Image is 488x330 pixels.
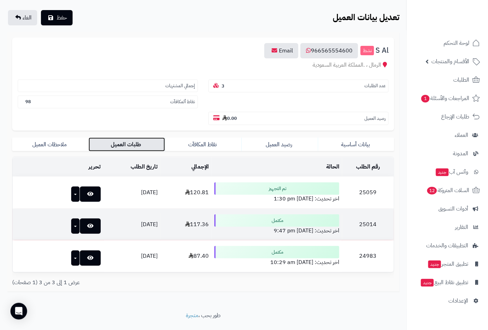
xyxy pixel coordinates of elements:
[214,182,339,195] div: تم التجهيز
[18,61,389,69] div: الرمال ، .المملكة العربية السعودية
[420,278,469,287] span: تطبيق نقاط البيع
[212,177,342,208] td: اخر تحديث: [DATE] 1:30 pm
[435,167,469,177] span: وآتس آب
[222,83,224,89] b: 3
[241,138,318,151] a: رصيد العميل
[104,240,160,272] td: [DATE]
[411,182,484,199] a: السلات المتروكة12
[165,83,195,89] small: إجمالي المشتريات
[411,35,484,51] a: لوحة التحكم
[453,149,469,158] span: المدونة
[364,115,386,122] small: رصيد العميل
[444,38,470,48] span: لوحة التحكم
[264,43,298,58] a: Email
[411,90,484,107] a: المراجعات والأسئلة1
[104,177,160,208] td: [DATE]
[342,240,394,272] td: 24983
[222,115,237,122] b: 0.00
[449,296,469,306] span: الإعدادات
[364,83,386,89] small: عدد الطلبات
[89,138,165,151] a: طلبات العميل
[411,274,484,291] a: تطبيق نقاط البيعجديد
[421,95,430,102] span: 1
[455,130,469,140] span: العملاء
[436,168,449,176] span: جديد
[342,209,394,240] td: 25014
[333,11,399,24] b: تعديل بيانات العميل
[438,204,469,214] span: أدوات التسويق
[161,209,212,240] td: 117.36
[411,145,484,162] a: المدونة
[186,311,198,320] a: متجرة
[23,14,32,22] span: الغاء
[411,127,484,143] a: العملاء
[441,112,470,122] span: طلبات الإرجاع
[104,209,160,240] td: [DATE]
[411,292,484,309] a: الإعدادات
[161,157,212,176] td: الإجمالي
[428,259,469,269] span: تطبيق المتجر
[411,219,484,236] a: التقارير
[411,108,484,125] a: طلبات الإرجاع
[455,222,469,232] span: التقارير
[104,157,160,176] td: تاريخ الطلب
[212,240,342,272] td: اخر تحديث: [DATE] 10:29 am
[212,209,342,240] td: اخر تحديث: [DATE] 9:47 pm
[300,43,358,58] a: 966565554600
[8,10,37,25] a: الغاء
[375,47,389,55] span: S Al
[7,279,203,287] div: عرض 1 إلى 3 من 3 (1 صفحات)
[161,240,212,272] td: 87.40
[165,138,241,151] a: نقاط المكافآت
[411,200,484,217] a: أدوات التسويق
[454,75,470,85] span: الطلبات
[431,57,470,66] span: الأقسام والمنتجات
[161,177,212,208] td: 120.81
[41,10,73,25] button: حفظ
[411,164,484,180] a: وآتس آبجديد
[361,46,374,56] small: نشط
[411,72,484,88] a: الطلبات
[212,157,342,176] td: الحالة
[421,93,470,103] span: المراجعات والأسئلة
[10,303,27,320] div: Open Intercom Messenger
[214,246,339,258] div: مكتمل
[342,177,394,208] td: 25059
[12,138,89,151] a: ملاحظات العميل
[25,98,31,105] b: 98
[57,14,67,22] span: حفظ
[214,214,339,227] div: مكتمل
[428,261,441,268] span: جديد
[421,279,434,287] span: جديد
[427,185,470,195] span: السلات المتروكة
[411,256,484,272] a: تطبيق المتجرجديد
[318,138,394,151] a: بيانات أساسية
[426,241,469,250] span: التطبيقات والخدمات
[170,99,195,105] small: نقاط ألمكافآت
[13,157,104,176] td: تحرير
[411,237,484,254] a: التطبيقات والخدمات
[342,157,394,176] td: رقم الطلب
[427,187,437,195] span: 12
